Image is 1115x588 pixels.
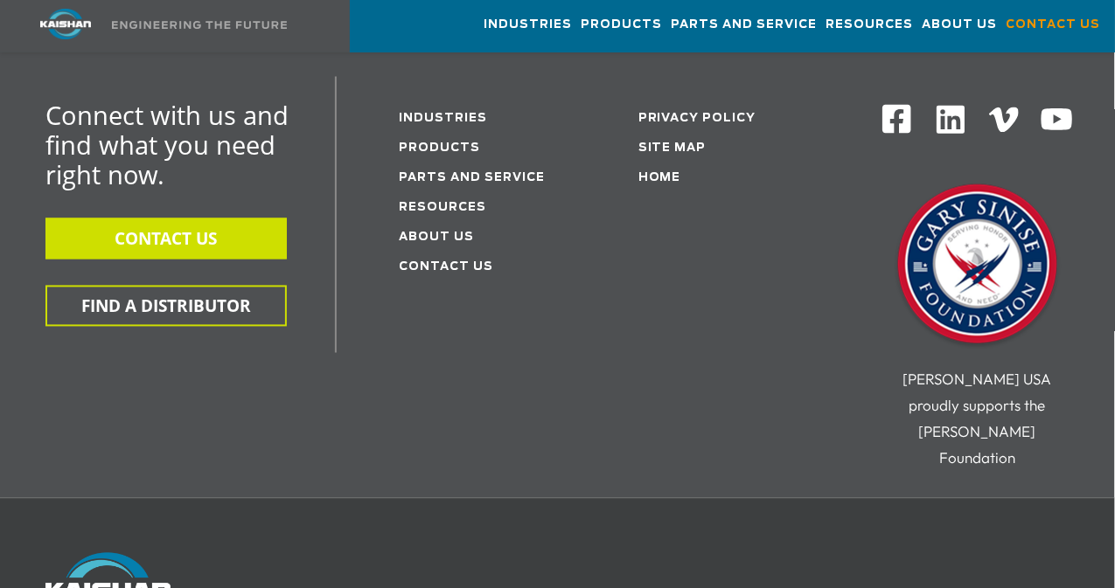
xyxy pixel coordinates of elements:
[826,15,913,35] span: Resources
[400,173,546,184] a: Parts and service
[45,286,287,327] button: FIND A DISTRIBUTOR
[989,107,1019,133] img: Vimeo
[671,15,817,35] span: Parts and Service
[671,1,817,48] a: Parts and Service
[400,262,494,273] a: Contact Us
[1006,1,1100,48] a: Contact Us
[484,1,572,48] a: Industries
[903,370,1052,467] span: [PERSON_NAME] USA proudly supports the [PERSON_NAME] Foundation
[638,143,707,155] a: Site Map
[890,179,1065,354] img: Gary Sinise Foundation
[1040,103,1074,137] img: Youtube
[638,114,756,125] a: Privacy Policy
[1006,15,1100,35] span: Contact Us
[922,15,997,35] span: About Us
[45,218,287,259] button: CONTACT US
[484,15,572,35] span: Industries
[922,1,997,48] a: About Us
[581,15,662,35] span: Products
[112,21,287,29] img: Engineering the future
[638,173,681,184] a: Home
[826,1,913,48] a: Resources
[881,103,913,135] img: Facebook
[934,103,968,137] img: Linkedin
[400,114,488,125] a: Industries
[400,232,475,244] a: About Us
[581,1,662,48] a: Products
[400,203,487,214] a: Resources
[45,99,289,192] span: Connect with us and find what you need right now.
[400,143,481,155] a: Products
